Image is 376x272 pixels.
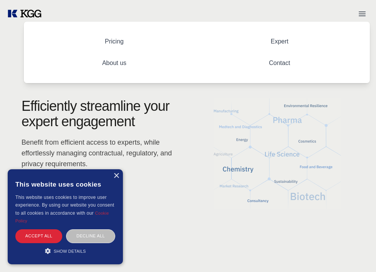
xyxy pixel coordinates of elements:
iframe: Chat Widget [338,235,376,272]
div: Show details [15,247,115,255]
img: KGG Fifth Element RED [188,98,367,209]
a: Cookie Policy [15,211,109,223]
div: Decline all [66,229,115,243]
div: This website uses cookies [15,175,115,194]
a: Expert [265,32,295,51]
h1: Efficiently streamline your expert engagement [22,98,176,129]
div: Accept all [15,229,62,243]
a: About us [96,53,133,72]
span: This website uses cookies to improve user experience. By using our website you consent to all coo... [15,195,114,216]
button: Open menu [354,6,370,22]
p: Benefit from efficient access to experts, while effortlessly managing contractual, regulatory, an... [22,137,176,169]
a: Pricing [99,32,130,51]
span: Show details [54,249,86,254]
a: Contact [263,53,296,72]
a: KOL Knowledge Platform: Talk to Key External Experts (KEE) [6,8,48,20]
div: Close [113,173,119,179]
